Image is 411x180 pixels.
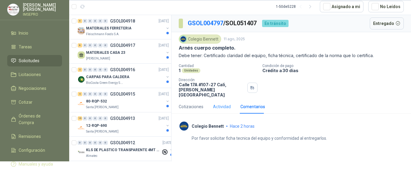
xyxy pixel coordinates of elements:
p: Por favor solicitar ficha tecnica del equipo y conformidad al entregarlos. [192,135,327,142]
div: 0 [93,43,97,47]
p: 80-RQP-532 [86,99,107,104]
span: Negociaciones [19,85,46,92]
p: MATERIALES FERRETERIA [86,26,131,31]
p: GSOL004913 [110,116,135,121]
img: Company Logo [78,149,85,156]
div: 0 [83,116,87,121]
img: Company Logo [179,121,189,131]
p: GSOL004915 [110,92,135,96]
p: CARPAS PARA CALDERA [86,74,129,80]
div: 1 - 50 de 5228 [276,2,315,11]
div: 0 [83,92,87,96]
p: GSOL004918 [110,19,135,23]
p: Santa [PERSON_NAME] [86,105,119,110]
p: [DATE] [159,43,169,48]
span: Remisiones [19,133,41,140]
a: Manuales y ayuda [7,158,62,170]
div: 0 [98,116,103,121]
p: [DATE] [159,18,169,24]
div: 19 [78,116,82,121]
p: Fleischmann Foods S.A. [86,32,119,37]
div: 0 [88,92,92,96]
div: 0 [93,19,97,23]
div: 5 [78,19,82,23]
div: 0 [83,141,87,145]
div: 0 [93,141,97,145]
p: GSOL004912 [110,141,135,145]
div: 0 [88,19,92,23]
p: BioCosta Green Energy S.A.S [86,81,124,85]
span: Solicitudes [19,57,39,64]
span: Configuración [19,147,45,154]
a: Cotizar [7,96,62,108]
div: 0 [103,141,108,145]
p: Cantidad [179,64,258,68]
p: GSOL004917 [110,43,135,47]
a: 19 0 0 0 0 0 GSOL004913[DATE] Company Logo12-RQP-690Santa [PERSON_NAME] [78,115,170,134]
span: Inicio [19,30,28,36]
p: [PERSON_NAME] [86,56,110,61]
button: No Leídos [368,1,404,12]
div: 0 [103,116,108,121]
div: 0 [88,43,92,47]
p: Dirección [179,78,245,82]
p: 11 ago, 2025 [224,36,245,42]
div: 4 [78,92,82,96]
a: GSOL004797 [188,20,223,27]
div: 0 [83,19,87,23]
a: Remisiones [7,131,62,142]
div: 0 [98,19,103,23]
div: 0 [93,68,97,72]
div: 0 [98,92,103,96]
div: 0 [88,116,92,121]
p: Arnés cuerpo completo. [179,45,236,51]
img: Company Logo [78,27,85,34]
button: Asignado a mi [320,1,363,12]
a: 4 0 0 0 0 0 GSOL004915[DATE] Company Logo80-RQP-532Santa [PERSON_NAME] [78,90,170,110]
div: 0 [83,68,87,72]
a: 2 0 0 0 0 0 GSOL004916[DATE] Company LogoCARPAS PARA CALDERABioCosta Green Energy S.A.S [78,66,170,85]
p: Almatec [86,154,97,158]
div: Comentarios [240,103,265,110]
div: 2 [78,68,82,72]
div: 0 [93,92,97,96]
div: Actividad [213,103,231,110]
p: 1 [179,68,181,73]
p: Condición de pago [262,64,409,68]
img: Company Logo [8,4,19,15]
p: / SOL051407 [188,19,257,28]
p: [DATE] [159,67,169,73]
div: 0 [103,92,108,96]
a: 5 0 0 0 0 0 GSOL004918[DATE] Company LogoMATERIALES FERRETERIAFleischmann Foods S.A. [78,17,170,37]
div: Cotizaciones [179,103,203,110]
span: Manuales y ayuda [19,161,53,167]
p: KLS DE PLASTICO TRANSPARENTE 4MT CAL 4 Y CINTA TRA [86,147,161,153]
div: Unidades [182,68,200,73]
div: 0 [103,19,108,23]
div: 0 [83,43,87,47]
a: Inicio [7,27,62,39]
div: 0 [88,68,92,72]
img: Company Logo [78,124,85,132]
div: Colegio Bennett [179,35,221,44]
p: Calle 17A #107-27 Cali , [PERSON_NAME][GEOGRAPHIC_DATA] [179,82,245,97]
button: Entregado [370,17,404,29]
div: 0 [78,141,82,145]
p: IMSEPRO [23,13,62,16]
div: En tránsito [262,20,289,27]
p: Debe tener: Certificado claridad del equipo, ficha técnica, certificado de la norma que lo certif... [179,52,404,59]
span: Tareas [19,44,32,50]
a: Configuración [7,145,62,156]
p: [DATE] [159,116,169,121]
a: Tareas [7,41,62,53]
img: Company Logo [180,36,187,42]
div: 0 [98,68,103,72]
span: Cotizar [19,99,32,105]
div: 0 [93,116,97,121]
p: Crédito a 30 días [262,68,409,73]
div: 0 [88,141,92,145]
img: Company Logo [78,100,85,107]
div: 0 [98,141,103,145]
span: Órdenes de Compra [19,113,56,126]
p: GSOL004916 [110,68,135,72]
